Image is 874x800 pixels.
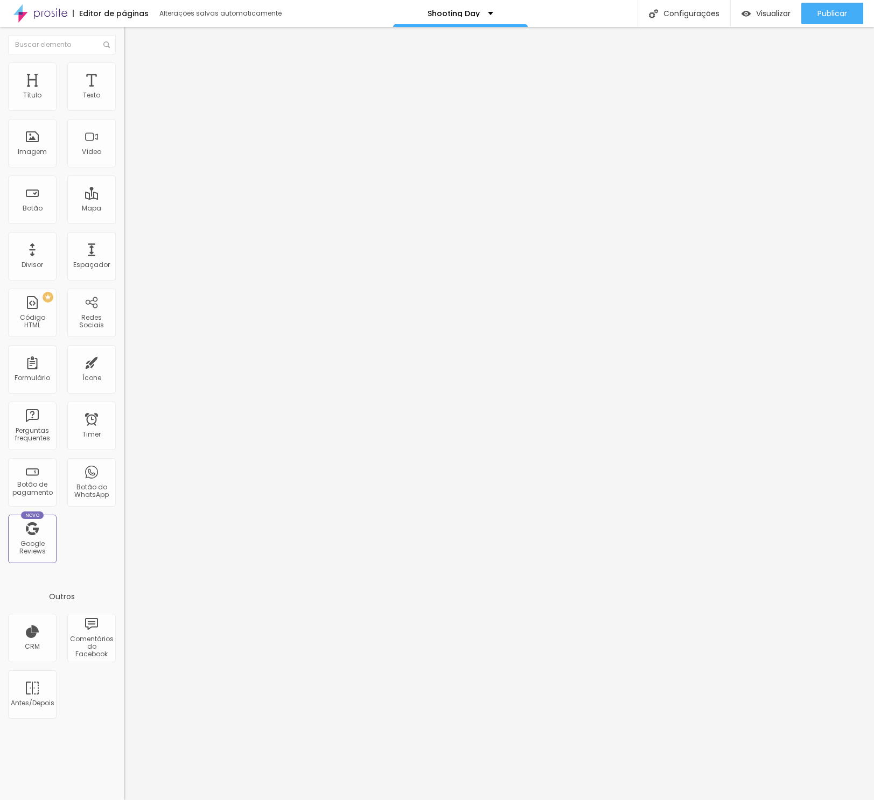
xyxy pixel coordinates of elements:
[731,3,801,24] button: Visualizar
[103,41,110,48] img: Icone
[73,10,149,17] div: Editor de páginas
[801,3,863,24] button: Publicar
[82,374,101,382] div: Ícone
[82,205,101,212] div: Mapa
[70,314,113,329] div: Redes Sociais
[756,9,791,18] span: Visualizar
[159,10,283,17] div: Alterações salvas automaticamente
[21,511,44,519] div: Novo
[11,427,53,443] div: Perguntas frequentes
[22,261,43,269] div: Divisor
[82,431,101,438] div: Timer
[11,314,53,329] div: Código HTML
[73,261,110,269] div: Espaçador
[8,35,116,54] input: Buscar elemento
[742,9,751,18] img: view-1.svg
[817,9,847,18] span: Publicar
[70,635,113,658] div: Comentários do Facebook
[428,10,480,17] p: Shooting Day
[23,92,41,99] div: Título
[649,9,658,18] img: Icone
[11,699,53,707] div: Antes/Depois
[124,27,874,800] iframe: Editor
[83,92,100,99] div: Texto
[70,483,113,499] div: Botão do WhatsApp
[18,148,47,156] div: Imagem
[15,374,50,382] div: Formulário
[11,481,53,496] div: Botão de pagamento
[25,643,40,650] div: CRM
[82,148,101,156] div: Vídeo
[11,540,53,556] div: Google Reviews
[23,205,43,212] div: Botão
